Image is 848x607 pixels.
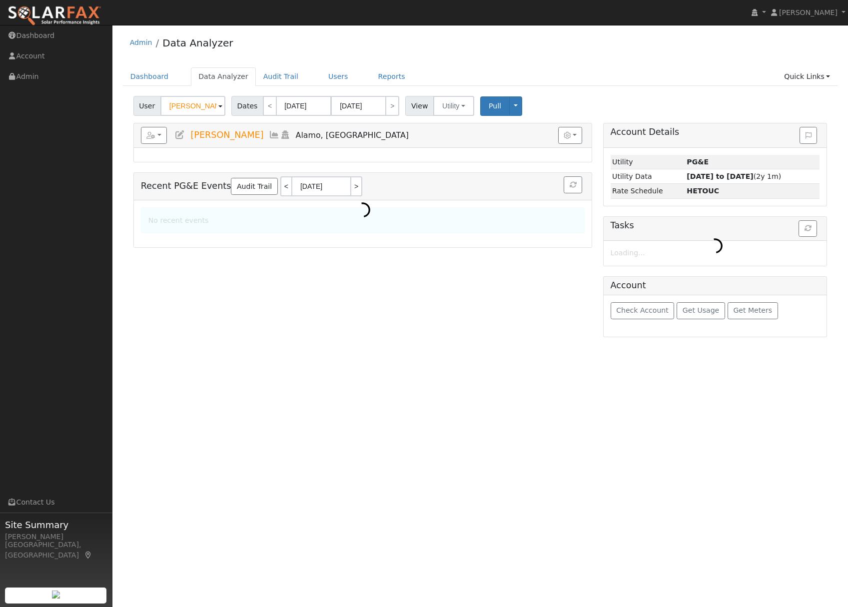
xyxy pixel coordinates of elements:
[5,540,107,561] div: [GEOGRAPHIC_DATA], [GEOGRAPHIC_DATA]
[385,96,399,116] a: >
[5,532,107,542] div: [PERSON_NAME]
[256,67,306,86] a: Audit Trail
[191,67,256,86] a: Data Analyzer
[728,302,778,319] button: Get Meters
[489,102,501,110] span: Pull
[779,8,838,16] span: [PERSON_NAME]
[280,176,291,196] a: <
[5,518,107,532] span: Site Summary
[480,96,510,116] button: Pull
[687,158,709,166] strong: ID: 17209082, authorized: 08/21/25
[800,127,817,144] button: Issue History
[123,67,176,86] a: Dashboard
[683,306,719,314] span: Get Usage
[611,280,646,290] h5: Account
[677,302,725,319] button: Get Usage
[321,67,356,86] a: Users
[799,220,817,237] button: Refresh
[231,96,263,116] span: Dates
[611,184,685,198] td: Rate Schedule
[162,37,233,49] a: Data Analyzer
[687,187,719,195] strong: R
[269,130,280,140] a: Multi-Series Graph
[405,96,434,116] span: View
[611,169,685,184] td: Utility Data
[84,551,93,559] a: Map
[133,96,161,116] span: User
[611,220,820,231] h5: Tasks
[130,38,152,46] a: Admin
[263,96,277,116] a: <
[371,67,413,86] a: Reports
[351,176,362,196] a: >
[611,155,685,169] td: Utility
[564,176,582,193] button: Refresh
[160,96,225,116] input: Select a User
[141,176,585,196] h5: Recent PG&E Events
[174,130,185,140] a: Edit User (35948)
[687,172,753,180] strong: [DATE] to [DATE]
[687,172,781,180] span: (2y 1m)
[190,130,263,140] span: [PERSON_NAME]
[7,5,101,26] img: SolarFax
[733,306,772,314] span: Get Meters
[611,302,675,319] button: Check Account
[296,130,409,140] span: Alamo, [GEOGRAPHIC_DATA]
[616,306,669,314] span: Check Account
[433,96,474,116] button: Utility
[52,591,60,599] img: retrieve
[611,127,820,137] h5: Account Details
[280,130,291,140] a: Login As (last Never)
[777,67,838,86] a: Quick Links
[231,178,277,195] a: Audit Trail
